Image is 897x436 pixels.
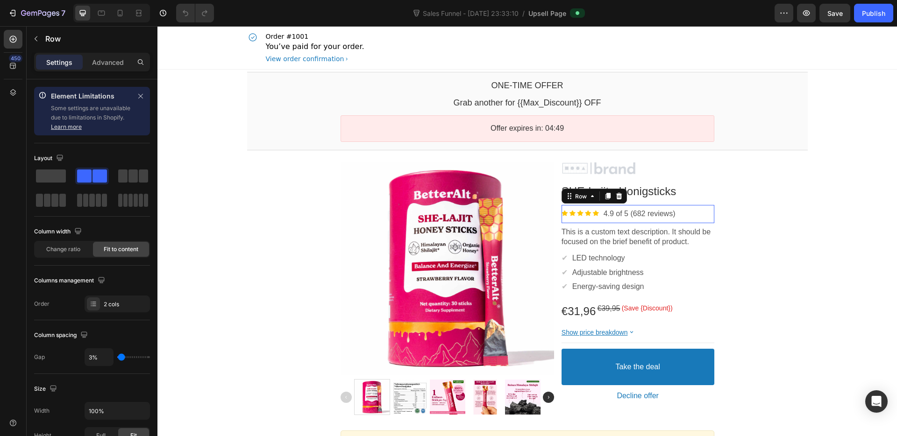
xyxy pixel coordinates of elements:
p: Row [45,33,125,44]
button: Decline offer [404,361,557,379]
p: LED technology [415,227,468,237]
bdo: Show price breakdown [404,302,470,310]
p: Adjustable brightness [415,242,486,252]
div: Gap [34,353,45,361]
div: Column width [34,225,84,238]
p: Energy-saving design [415,256,487,266]
span: / [522,8,525,18]
p: Some settings are unavailable due to limitations in Shopify. [51,104,131,132]
span: Save [827,9,843,17]
bdo: Decline offer [459,365,501,375]
bdo: SHE-Lajit - Honigsticks [404,159,519,171]
p: Advanced [92,57,124,67]
div: Publish [862,8,885,18]
span: Upsell Page [528,8,566,18]
img: gp-arrow-next [385,366,397,377]
bdo: Offer expires in: 04:49 [333,98,406,106]
p: 4.9 of 5 (682 reviews) [446,183,518,193]
a: Learn more [51,123,82,130]
p: This is a custom text description. It should be focused on the brief benefit of product. [404,201,557,221]
button: Save [819,4,850,22]
span: Sales Funnel - [DATE] 23:33:10 [421,8,520,18]
span: ✔ [404,228,410,236]
div: Column spacing [34,329,90,342]
button: Publish [854,4,893,22]
div: Open Intercom Messenger [865,390,888,413]
p: Settings [46,57,72,67]
div: Order [34,300,50,308]
input: Auto [85,349,113,366]
bdo: Grab another for {{Max_Discount}} OFF [296,72,443,81]
div: Undo/Redo [176,4,214,22]
bdo: (Save {Discount}) [464,278,515,286]
button: 7 [4,4,70,22]
iframe: Design area [157,26,897,436]
span: ✔ [404,242,410,250]
div: Width [34,407,50,415]
div: Row [416,167,431,174]
span: ✔ [404,256,410,264]
div: 450 [9,55,22,62]
div: Size [34,383,59,395]
bdo: €31,96 [404,279,438,291]
p: Element Limitations [51,91,131,102]
bdo: Take the deal [458,336,503,346]
div: 2 cols [104,300,148,309]
div: Layout [34,152,65,165]
p: 7 [61,7,65,19]
input: Auto [85,402,149,419]
img: gp-arrow-prev [183,366,194,377]
bdo: One-time Offer [334,55,406,64]
span: Fit to content [104,245,138,253]
span: Change ratio [46,245,80,253]
div: Columns management [34,274,107,287]
button: Take the deal [404,323,557,359]
bdo: €39,95 [440,278,463,286]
